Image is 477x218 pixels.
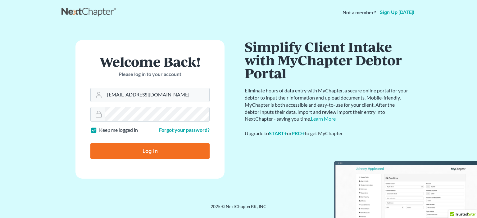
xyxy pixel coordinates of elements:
[90,55,210,68] h1: Welcome Back!
[269,130,287,136] a: START+
[245,87,409,122] p: Eliminate hours of data entry with MyChapter, a secure online portal for your debtor to input the...
[245,40,409,80] h1: Simplify Client Intake with MyChapter Debtor Portal
[90,143,210,159] input: Log In
[245,130,409,137] div: Upgrade to or to get MyChapter
[159,127,210,133] a: Forgot your password?
[292,130,305,136] a: PRO+
[61,203,416,215] div: 2025 © NextChapterBK, INC
[105,88,209,102] input: Email Address
[311,116,336,122] a: Learn More
[379,10,416,15] a: Sign up [DATE]!
[90,71,210,78] p: Please log in to your account
[343,9,376,16] strong: Not a member?
[99,127,138,134] label: Keep me logged in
